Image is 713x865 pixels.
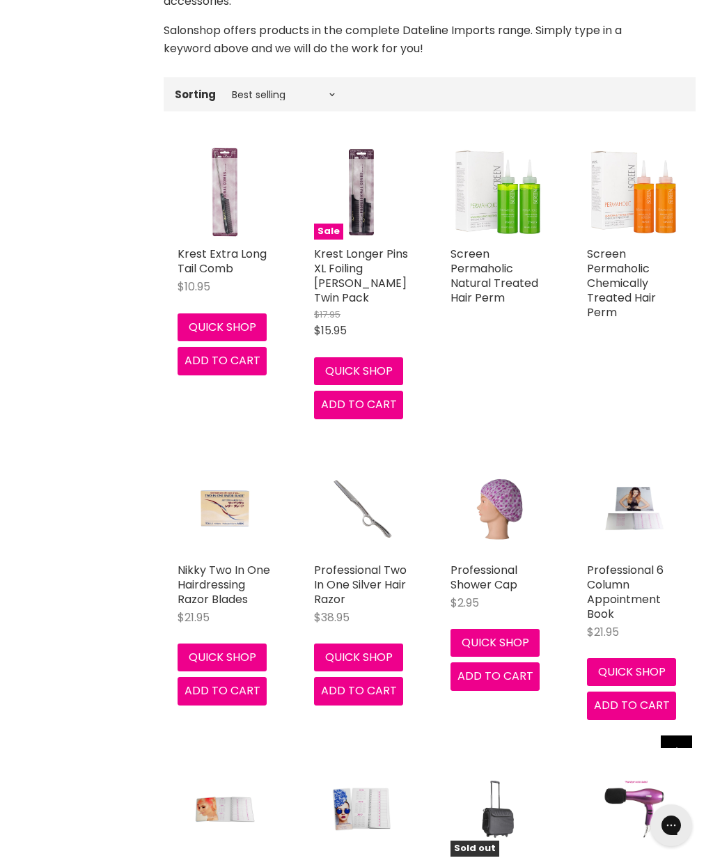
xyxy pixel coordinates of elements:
[457,668,533,684] span: Add to cart
[314,461,409,556] a: Professional Two In One Silver Hair Razor
[314,224,343,240] span: Sale
[314,762,409,857] a: Professional 2 Column Appointment Book
[314,145,409,240] img: Krest Longer Pins XL Foiling Combs Twin Pack
[178,145,272,240] img: Krest Extra Long Tail Comb
[314,246,408,306] a: Krest Longer Pins XL Foiling [PERSON_NAME] Twin Pack
[330,762,393,857] img: Professional 2 Column Appointment Book
[178,677,267,705] button: Add to cart
[587,692,676,719] button: Add to cart
[450,145,545,240] img: Screen Permaholic Natural Treated Hair Perm
[450,662,540,690] button: Add to cart
[178,644,267,671] button: Quick shop
[643,800,699,851] iframe: Gorgias live chat messenger
[314,308,340,321] span: $17.95
[450,762,545,857] a: Hipster Styler Equipment BagSold out
[178,347,267,375] button: Add to cart
[164,22,696,58] p: Salonshop offers products in the complete Dateline Imports range. Simply type in a keyword above ...
[178,461,272,556] a: Nikky Two In One Hairdressing Razor Blades
[175,88,216,100] label: Sorting
[185,352,260,368] span: Add to cart
[321,683,397,699] span: Add to cart
[314,562,407,607] a: Professional Two In One Silver Hair Razor
[450,629,540,657] button: Quick shop
[185,683,260,699] span: Add to cart
[450,841,499,857] span: Sold out
[603,762,666,857] img: Dateline Professional Soft Air Diffuser Sock
[178,609,210,625] span: $21.95
[314,391,403,419] button: Add to cart
[450,461,545,556] a: Professional Shower Cap
[450,595,479,611] span: $2.95
[587,658,676,686] button: Quick shop
[587,562,664,622] a: Professional 6 Column Appointment Book
[467,762,530,857] img: Hipster Styler Equipment Bag
[314,677,403,705] button: Add to cart
[321,396,397,412] span: Add to cart
[587,246,656,320] a: Screen Permaholic Chemically Treated Hair Perm
[330,461,393,556] img: Professional Two In One Silver Hair Razor
[314,644,403,671] button: Quick shop
[178,313,267,341] button: Quick shop
[314,145,409,240] a: Krest Longer Pins XL Foiling Combs Twin PackSale
[314,357,403,385] button: Quick shop
[450,246,538,306] a: Screen Permaholic Natural Treated Hair Perm
[314,609,350,625] span: $38.95
[194,762,257,857] img: Professional 4 Column Appointment Book
[178,279,210,295] span: $10.95
[587,624,619,640] span: $21.95
[587,145,682,240] img: Screen Permaholic Chemically Treated Hair Perm
[178,246,267,276] a: Krest Extra Long Tail Comb
[467,461,530,556] img: Professional Shower Cap
[178,562,270,607] a: Nikky Two In One Hairdressing Razor Blades
[450,562,517,593] a: Professional Shower Cap
[194,461,257,556] img: Nikky Two In One Hairdressing Razor Blades
[314,322,347,338] span: $15.95
[178,762,272,857] a: Professional 4 Column Appointment Book
[594,697,670,713] span: Add to cart
[587,461,682,556] a: Professional 6 Column Appointment Book
[587,762,682,857] a: Dateline Professional Soft Air Diffuser Sock
[603,461,666,556] img: Professional 6 Column Appointment Book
